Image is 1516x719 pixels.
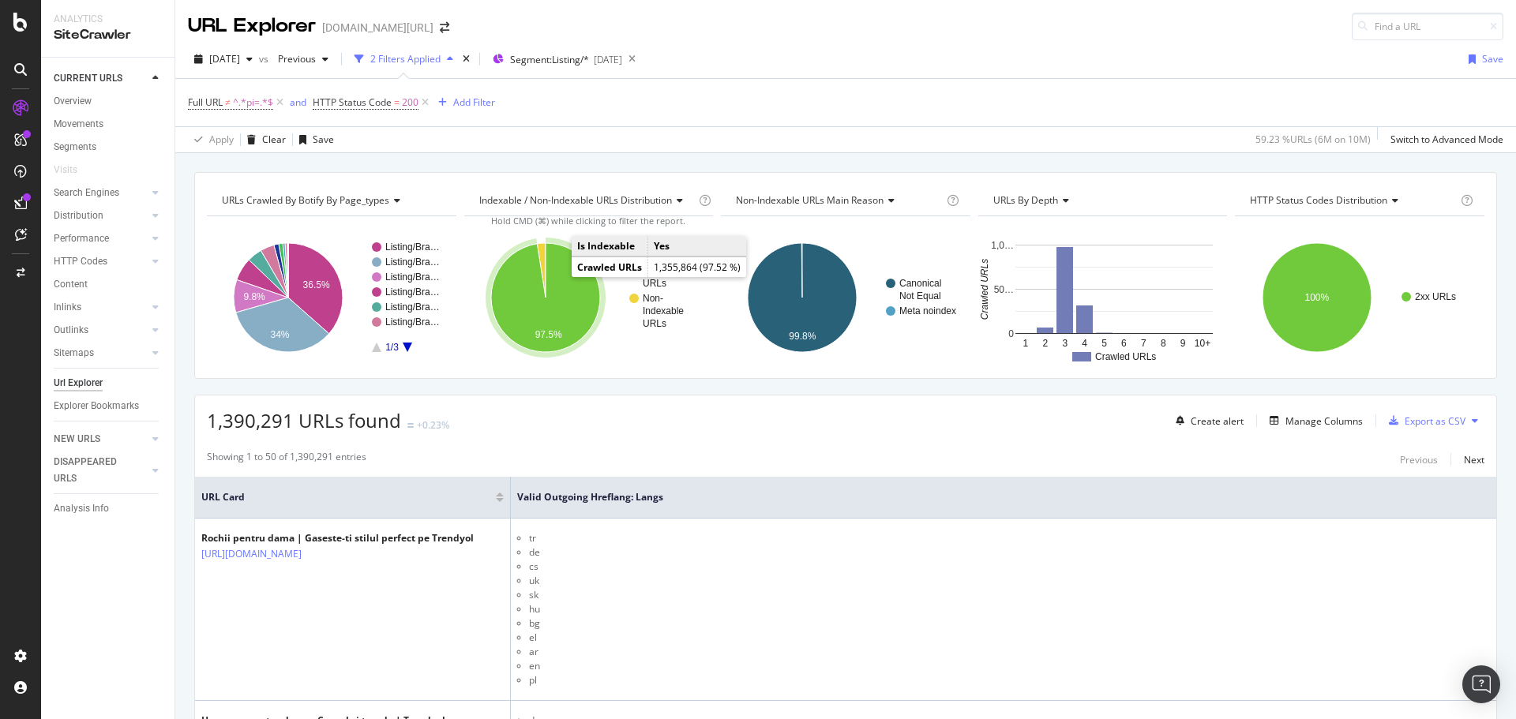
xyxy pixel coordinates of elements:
h4: HTTP Status Codes Distribution [1247,188,1458,213]
text: 10+ [1195,338,1210,349]
text: 97.5% [535,329,561,340]
li: de [529,545,1490,560]
svg: A chart. [1235,229,1484,366]
button: Save [293,127,334,152]
h4: Non-Indexable URLs Main Reason [733,188,944,213]
div: Visits [54,162,77,178]
text: Listing/Bra… [385,242,440,253]
img: Equal [407,423,414,428]
span: 2025 Aug. 9th [209,52,240,66]
button: Manage Columns [1263,411,1363,430]
a: Analysis Info [54,500,163,517]
div: Create alert [1191,414,1244,428]
div: Url Explorer [54,375,103,391]
a: Url Explorer [54,375,163,391]
div: Switch to Advanced Mode [1390,133,1503,146]
div: Showing 1 to 50 of 1,390,291 entries [207,450,366,469]
button: Switch to Advanced Mode [1384,127,1503,152]
span: URLs Crawled By Botify By page_types [222,193,389,207]
svg: A chart. [464,229,711,366]
a: HTTP Codes [54,253,148,270]
div: Apply [209,133,234,146]
text: 6 [1121,338,1127,349]
h4: URLs by Depth [990,188,1214,213]
span: HTTP Status Code [313,95,392,109]
a: Distribution [54,208,148,224]
div: 2 Filters Applied [370,52,441,66]
div: Manage Columns [1285,414,1363,428]
span: Non-Indexable URLs Main Reason [736,193,884,207]
div: Content [54,276,88,293]
div: Outlinks [54,322,88,339]
div: Sitemaps [54,345,94,361]
text: 4 [1082,338,1087,349]
a: Content [54,276,163,293]
span: = [394,95,400,109]
text: 1,0… [991,240,1014,251]
button: [DATE] [188,47,259,72]
text: 9.8% [243,291,265,302]
text: 8 [1161,338,1166,349]
svg: A chart. [978,229,1225,366]
text: 50… [993,284,1013,295]
div: HTTP Codes [54,253,107,270]
div: times [460,51,473,67]
a: NEW URLS [54,431,148,448]
div: Open Intercom Messenger [1462,665,1500,703]
a: Performance [54,230,148,247]
span: ≠ [225,95,231,109]
a: Segments [54,139,163,155]
text: URLs [643,318,666,329]
a: CURRENT URLS [54,70,148,87]
li: uk [529,574,1490,588]
text: Listing/Bra… [385,301,440,313]
a: Movements [54,116,163,133]
div: Clear [262,133,286,146]
li: ar [529,645,1490,659]
svg: A chart. [721,229,968,366]
text: Listing/Bra… [385,257,440,268]
button: Clear [241,127,286,152]
text: URLs [643,278,666,289]
div: +0.23% [417,418,449,432]
div: Inlinks [54,299,81,316]
div: Previous [1400,453,1438,466]
td: Is Indexable [572,236,648,257]
td: Crawled URLs [572,257,648,278]
a: [URL][DOMAIN_NAME] [201,546,302,562]
div: NEW URLS [54,431,100,448]
text: 5 [1101,338,1107,349]
span: 200 [402,92,418,114]
div: Analysis Info [54,500,109,517]
div: Performance [54,230,109,247]
text: 2xx URLs [1415,291,1456,302]
h4: Indexable / Non-Indexable URLs Distribution [476,188,696,213]
span: vs [259,52,272,66]
span: Full URL [188,95,223,109]
td: Yes [648,236,747,257]
button: Add Filter [432,93,495,112]
div: Add Filter [453,95,495,109]
text: 1/3 [385,342,399,353]
a: DISAPPEARED URLS [54,454,148,487]
li: hu [529,602,1490,616]
a: Outlinks [54,322,148,339]
text: 0 [1008,328,1014,339]
div: Movements [54,116,103,133]
div: and [290,95,306,109]
text: 99.8% [789,331,816,342]
button: Previous [1400,450,1438,469]
div: arrow-right-arrow-left [440,22,449,33]
li: el [529,631,1490,645]
li: cs [529,560,1490,574]
text: 1 [1023,338,1028,349]
div: DISAPPEARED URLS [54,454,133,487]
button: Previous [272,47,335,72]
a: Visits [54,162,93,178]
div: Overview [54,93,92,110]
li: en [529,659,1490,673]
div: Export as CSV [1405,414,1465,428]
div: [DOMAIN_NAME][URL] [322,20,433,36]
